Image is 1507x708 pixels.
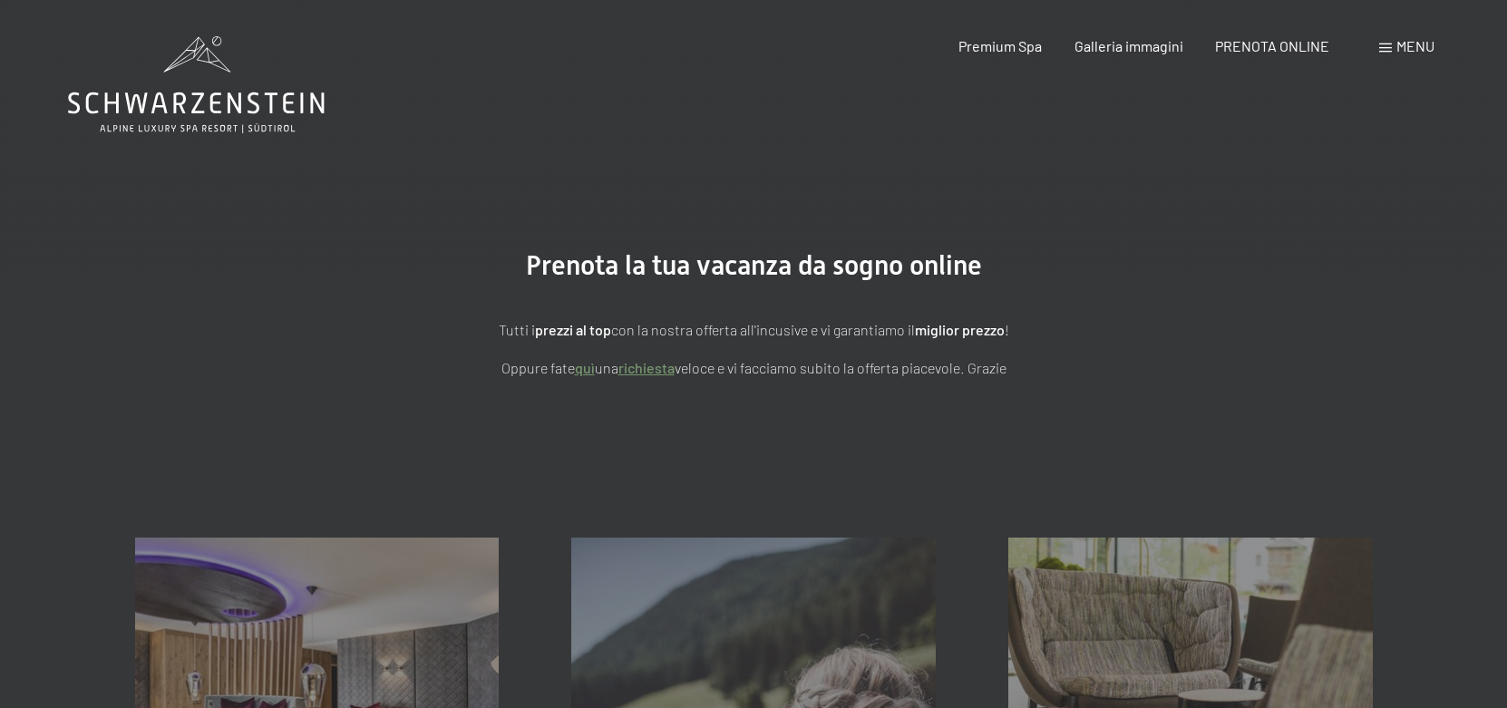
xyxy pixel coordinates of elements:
[1396,37,1434,54] span: Menu
[915,321,1005,338] strong: miglior prezzo
[300,356,1207,380] p: Oppure fate una veloce e vi facciamo subito la offerta piacevole. Grazie
[1215,37,1329,54] a: PRENOTA ONLINE
[535,321,611,338] strong: prezzi al top
[526,249,982,281] span: Prenota la tua vacanza da sogno online
[958,37,1042,54] a: Premium Spa
[618,359,675,376] a: richiesta
[300,318,1207,342] p: Tutti i con la nostra offerta all'incusive e vi garantiamo il !
[1074,37,1183,54] a: Galleria immagini
[575,359,595,376] a: quì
